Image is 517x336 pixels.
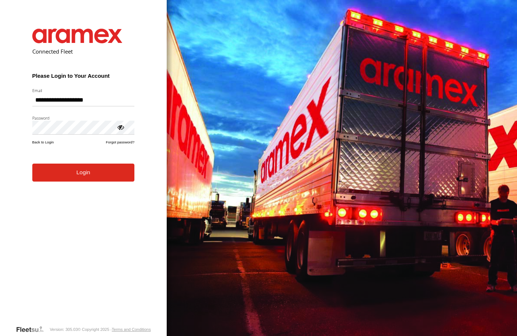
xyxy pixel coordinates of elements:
[32,164,135,182] button: Login
[112,327,151,332] a: Terms and Conditions
[32,73,135,79] h3: Please Login to Your Account
[32,29,123,43] img: Aramex
[106,140,134,144] a: Forgot password?
[50,327,77,332] div: Version: 305.03
[32,88,135,93] label: Email
[32,115,135,121] label: Password
[32,48,135,55] h2: Connected Fleet
[78,327,151,332] div: © Copyright 2025 -
[32,140,54,144] a: Back to Login
[16,326,50,333] a: Visit our Website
